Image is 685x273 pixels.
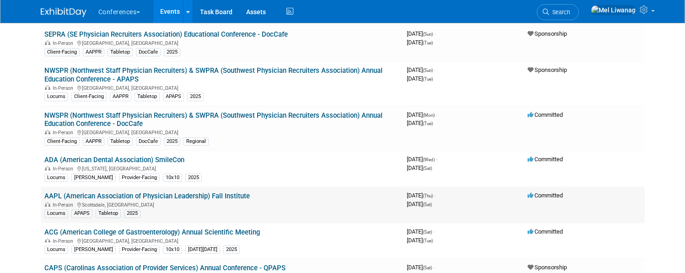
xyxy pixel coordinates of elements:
div: Locums [44,93,68,101]
img: In-Person Event [45,202,50,207]
span: [DATE] [407,30,436,37]
div: Provider-Facing [119,174,160,182]
span: (Tue) [423,238,433,243]
span: [DATE] [407,192,436,199]
div: AAPPR [83,137,104,146]
img: Mel Liwanag [591,5,636,15]
span: In-Person [53,202,76,208]
span: (Sat) [423,265,432,270]
div: [PERSON_NAME] [71,246,116,254]
div: DocCafe [136,48,161,56]
div: APAPS [163,93,184,101]
span: - [433,228,435,235]
span: In-Person [53,166,76,172]
span: [DATE] [407,111,437,118]
span: - [433,264,435,271]
img: In-Person Event [45,85,50,90]
a: ADA (American Dental Association) SmileCon [44,156,184,164]
span: - [436,156,437,163]
span: (Mon) [423,113,435,118]
span: In-Person [53,238,76,244]
a: CAPS (Carolinas Association of Provider Services) Annual Conference - QPAPS [44,264,286,272]
a: NWSPR (Northwest Staff Physician Recruiters) & SWPRA (Southwest Physician Recruiters Association)... [44,111,383,128]
span: (Tue) [423,121,433,126]
div: [DATE][DATE] [185,246,220,254]
div: Locums [44,174,68,182]
div: Locums [44,209,68,218]
span: - [434,30,436,37]
span: [DATE] [407,164,432,171]
div: Tabletop [96,209,121,218]
div: 10x10 [163,174,182,182]
span: In-Person [53,85,76,91]
a: ACG (American College of Gastroenterology) Annual Scientific Meeting [44,228,260,236]
span: (Sat) [423,202,432,207]
span: (Sat) [423,166,432,171]
div: 2025 [124,209,140,218]
a: SEPRA (SE Physician Recruiters Association) Educational Conference - DocCafe [44,30,288,38]
span: - [436,111,437,118]
span: [DATE] [407,66,436,73]
div: [GEOGRAPHIC_DATA], [GEOGRAPHIC_DATA] [44,84,399,91]
div: Tabletop [108,48,133,56]
div: [PERSON_NAME] [71,174,116,182]
img: In-Person Event [45,40,50,45]
span: Search [549,9,570,16]
span: [DATE] [407,237,433,244]
div: Client-Facing [71,93,107,101]
div: Provider-Facing [119,246,160,254]
div: [GEOGRAPHIC_DATA], [GEOGRAPHIC_DATA] [44,39,399,46]
div: 2025 [185,174,202,182]
div: 10x10 [163,246,182,254]
span: Committed [528,192,563,199]
div: APAPS [71,209,92,218]
span: (Tue) [423,76,433,82]
div: [GEOGRAPHIC_DATA], [GEOGRAPHIC_DATA] [44,128,399,136]
div: 2025 [223,246,240,254]
span: [DATE] [407,264,435,271]
span: (Sat) [423,229,432,235]
span: [DATE] [407,39,433,46]
span: Committed [528,156,563,163]
img: ExhibitDay [41,8,86,17]
a: NWSPR (Northwest Staff Physician Recruiters) & SWPRA (Southwest Physician Recruiters Association)... [44,66,383,83]
span: - [434,66,436,73]
span: Sponsorship [528,30,567,37]
span: (Tue) [423,40,433,45]
span: (Wed) [423,157,435,162]
div: Locums [44,246,68,254]
div: Scottsdale, [GEOGRAPHIC_DATA] [44,201,399,208]
div: 2025 [187,93,204,101]
span: (Sun) [423,68,433,73]
div: 2025 [164,137,180,146]
div: AAPPR [110,93,131,101]
div: Tabletop [108,137,133,146]
div: [GEOGRAPHIC_DATA], [GEOGRAPHIC_DATA] [44,237,399,244]
div: Client-Facing [44,48,80,56]
span: Sponsorship [528,264,567,271]
span: [DATE] [407,156,437,163]
span: Committed [528,228,563,235]
div: [US_STATE], [GEOGRAPHIC_DATA] [44,164,399,172]
div: AAPPR [83,48,104,56]
span: [DATE] [407,201,432,207]
span: (Sun) [423,32,433,37]
span: Sponsorship [528,66,567,73]
span: In-Person [53,40,76,46]
span: In-Person [53,130,76,136]
span: Committed [528,111,563,118]
span: [DATE] [407,75,433,82]
span: - [434,192,436,199]
a: AAPL (American Association of Physician Leadership) Fall Institute [44,192,250,200]
span: (Thu) [423,193,433,198]
div: Tabletop [135,93,160,101]
div: Regional [183,137,209,146]
span: [DATE] [407,120,433,126]
img: In-Person Event [45,166,50,170]
div: Client-Facing [44,137,80,146]
img: In-Person Event [45,238,50,243]
div: 2025 [164,48,180,56]
div: DocCafe [136,137,161,146]
a: Search [537,4,579,20]
img: In-Person Event [45,130,50,134]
